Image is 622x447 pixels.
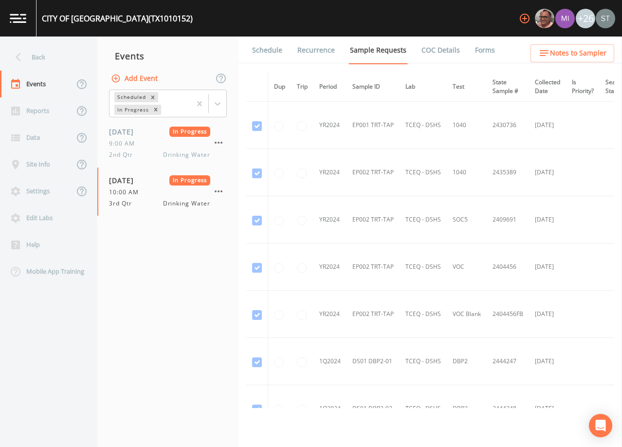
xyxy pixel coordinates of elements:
[555,9,575,28] img: a1ea4ff7c53760f38bef77ef7c6649bf
[347,72,400,102] th: Sample ID
[529,291,566,338] td: [DATE]
[566,72,600,102] th: Is Priority?
[97,119,238,168] a: [DATE]In Progress9:00 AM2nd QtrDrinking Water
[487,149,529,196] td: 2435389
[347,338,400,385] td: DS01 DBP2-01
[251,37,284,64] a: Schedule
[447,72,487,102] th: Test
[529,149,566,196] td: [DATE]
[163,199,210,208] span: Drinking Water
[447,338,487,385] td: DBP2
[555,9,575,28] div: Miriaha Caddie
[109,139,141,148] span: 9:00 AM
[487,243,529,291] td: 2404456
[596,9,615,28] img: cb9926319991c592eb2b4c75d39c237f
[529,385,566,432] td: [DATE]
[487,385,529,432] td: 2444248
[529,243,566,291] td: [DATE]
[487,196,529,243] td: 2409691
[296,37,336,64] a: Recurrence
[347,149,400,196] td: EP002 TRT-TAP
[114,92,147,102] div: Scheduled
[347,196,400,243] td: EP002 TRT-TAP
[400,243,447,291] td: TCEQ - DSHS
[400,291,447,338] td: TCEQ - DSHS
[487,338,529,385] td: 2444247
[534,9,555,28] div: Mike Franklin
[529,72,566,102] th: Collected Date
[42,13,193,24] div: CITY OF [GEOGRAPHIC_DATA] (TX1010152)
[97,44,238,68] div: Events
[313,291,347,338] td: YR2024
[400,385,447,432] td: TCEQ - DSHS
[474,37,496,64] a: Forms
[589,414,612,437] div: Open Intercom Messenger
[109,127,141,137] span: [DATE]
[400,338,447,385] td: TCEQ - DSHS
[447,291,487,338] td: VOC Blank
[550,47,606,59] span: Notes to Sampler
[447,243,487,291] td: VOC
[400,149,447,196] td: TCEQ - DSHS
[109,188,145,197] span: 10:00 AM
[313,338,347,385] td: 1Q2024
[348,37,408,64] a: Sample Requests
[313,72,347,102] th: Period
[487,72,529,102] th: State Sample #
[313,102,347,149] td: YR2024
[529,196,566,243] td: [DATE]
[347,243,400,291] td: EP002 TRT-TAP
[400,196,447,243] td: TCEQ - DSHS
[447,149,487,196] td: 1040
[447,196,487,243] td: SOC5
[487,102,529,149] td: 2430736
[400,72,447,102] th: Lab
[313,149,347,196] td: YR2024
[447,385,487,432] td: DBP2
[10,14,26,23] img: logo
[150,105,161,115] div: Remove In Progress
[400,102,447,149] td: TCEQ - DSHS
[268,72,292,102] th: Dup
[114,105,150,115] div: In Progress
[109,70,162,88] button: Add Event
[420,37,461,64] a: COC Details
[163,150,210,159] span: Drinking Water
[347,385,400,432] td: DS01 DBP2-02
[169,127,211,137] span: In Progress
[109,175,141,186] span: [DATE]
[313,243,347,291] td: YR2024
[97,168,238,216] a: [DATE]In Progress10:00 AM3rd QtrDrinking Water
[529,102,566,149] td: [DATE]
[531,44,614,62] button: Notes to Sampler
[109,150,139,159] span: 2nd Qtr
[487,291,529,338] td: 2404456FB
[529,338,566,385] td: [DATE]
[313,385,347,432] td: 1Q2024
[313,196,347,243] td: YR2024
[535,9,554,28] img: e2d790fa78825a4bb76dcb6ab311d44c
[347,102,400,149] td: EP001 TRT-TAP
[291,72,313,102] th: Trip
[347,291,400,338] td: EP002 TRT-TAP
[147,92,158,102] div: Remove Scheduled
[109,199,138,208] span: 3rd Qtr
[576,9,595,28] div: +26
[169,175,211,186] span: In Progress
[447,102,487,149] td: 1040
